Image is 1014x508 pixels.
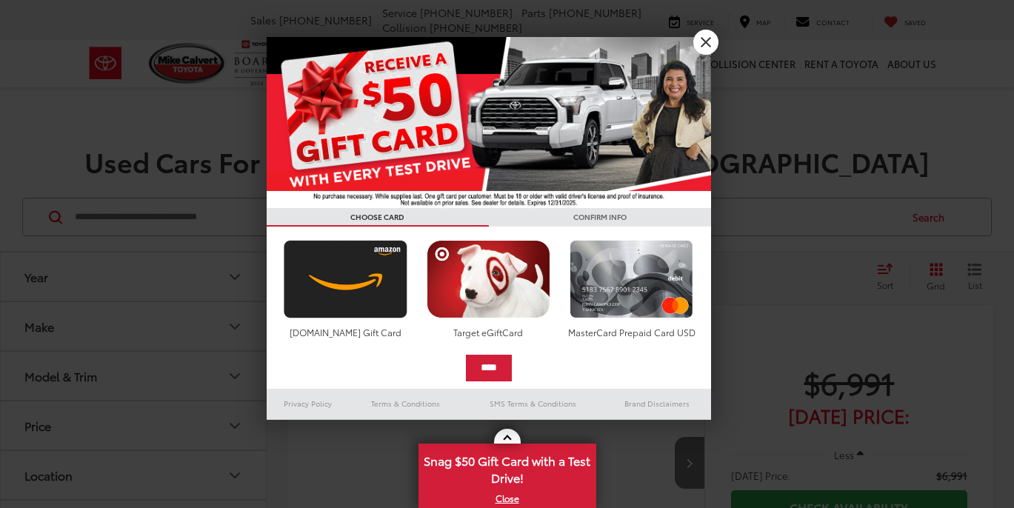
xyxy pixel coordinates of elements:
[267,395,350,412] a: Privacy Policy
[349,395,462,412] a: Terms & Conditions
[489,208,711,227] h3: CONFIRM INFO
[267,208,489,227] h3: CHOOSE CARD
[420,445,595,490] span: Snag $50 Gift Card with a Test Drive!
[566,326,697,338] div: MasterCard Prepaid Card USD
[280,240,411,318] img: amazoncard.png
[423,240,554,318] img: targetcard.png
[463,395,603,412] a: SMS Terms & Conditions
[603,395,711,412] a: Brand Disclaimers
[423,326,554,338] div: Target eGiftCard
[566,240,697,318] img: mastercard.png
[267,37,711,208] img: 55838_top_625864.jpg
[280,326,411,338] div: [DOMAIN_NAME] Gift Card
